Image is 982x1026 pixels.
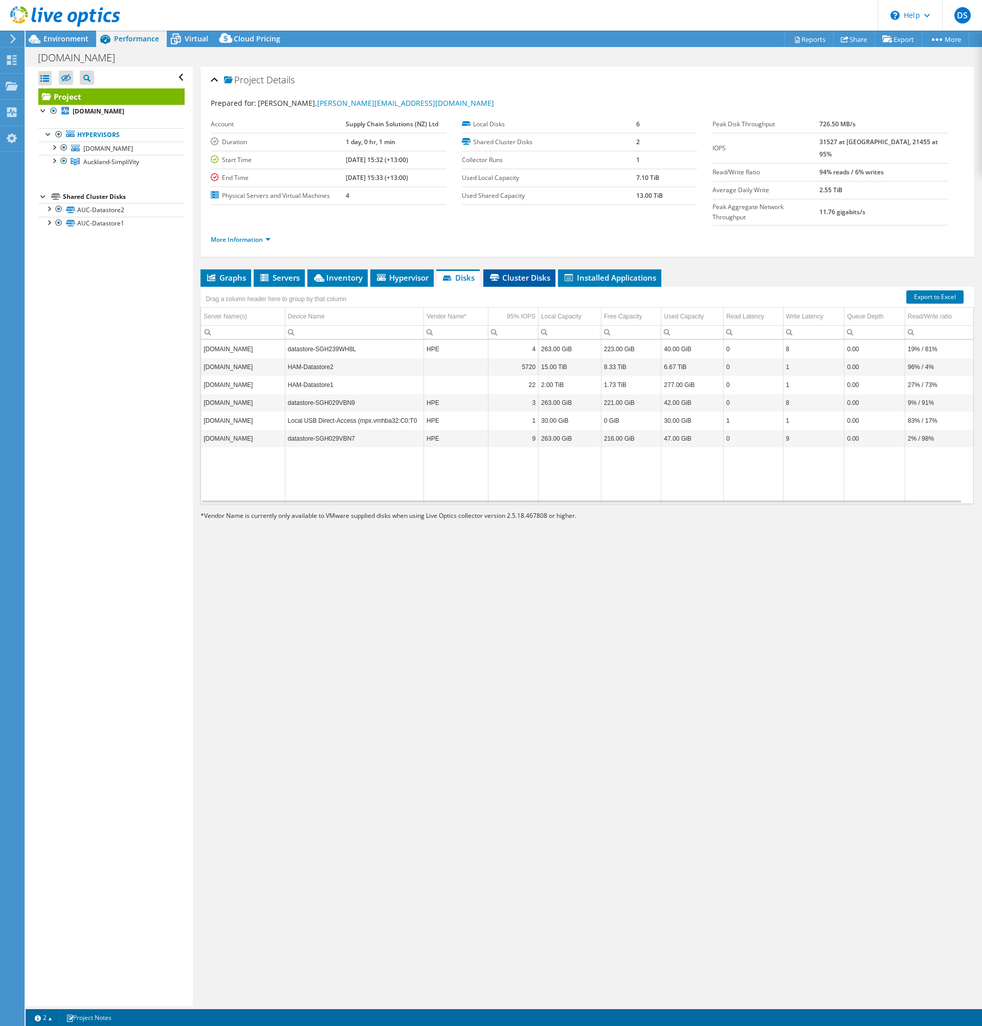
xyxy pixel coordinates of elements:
[601,358,661,376] td: Column Free Capacity, Value 8.33 TiB
[723,325,783,339] td: Column Read Latency, Filter cell
[38,142,185,155] a: [DOMAIN_NAME]
[211,119,346,129] label: Account
[114,34,159,43] span: Performance
[905,308,973,326] td: Read/Write ratio Column
[313,272,363,283] span: Inventory
[423,308,488,326] td: Vendor Name* Column
[712,167,819,177] label: Read/Write Ratio
[488,340,539,358] td: Column 95% IOPS, Value 4
[539,325,601,339] td: Column Local Capacity, Filter cell
[723,412,783,429] td: Column Read Latency, Value 1
[266,74,295,86] span: Details
[346,120,438,128] b: Supply Chain Solutions (NZ) Ltd
[905,340,973,358] td: Column Read/Write ratio, Value 19% / 81%
[783,429,844,447] td: Column Write Latency, Value 9
[905,376,973,394] td: Column Read/Write ratio, Value 27% / 73%
[601,340,661,358] td: Column Free Capacity, Value 223.00 GiB
[488,358,539,376] td: Column 95% IOPS, Value 5720
[539,308,601,326] td: Local Capacity Column
[783,412,844,429] td: Column Write Latency, Value 1
[288,310,325,323] div: Device Name
[317,98,494,108] a: [PERSON_NAME][EMAIL_ADDRESS][DOMAIN_NAME]
[38,203,185,216] a: AUC-Datastore2
[423,358,488,376] td: Column Vendor Name*, Value
[723,308,783,326] td: Read Latency Column
[661,412,724,429] td: Column Used Capacity, Value 30.00 GiB
[712,185,819,195] label: Average Daily Write
[488,376,539,394] td: Column 95% IOPS, Value 22
[661,308,724,326] td: Used Capacity Column
[954,7,971,24] span: DS
[285,376,423,394] td: Column Device Name, Value HAM-Datastore1
[201,376,285,394] td: Column Server Name(s), Value fwesxham1.int.fliway.com
[423,429,488,447] td: Column Vendor Name*, Value HPE
[844,429,905,447] td: Column Queue Depth, Value 0.00
[847,310,883,323] div: Queue Depth
[211,191,346,201] label: Physical Servers and Virtual Machines
[833,31,875,47] a: Share
[63,191,185,203] div: Shared Cluster Disks
[346,155,408,164] b: [DATE] 15:32 (+13:00)
[258,98,494,108] span: [PERSON_NAME],
[375,272,429,283] span: Hypervisor
[185,34,208,43] span: Virtual
[726,310,764,323] div: Read Latency
[38,217,185,230] a: AUC-Datastore1
[462,191,636,201] label: Used Shared Capacity
[890,11,900,20] svg: \n
[539,340,601,358] td: Column Local Capacity, Value 263.00 GiB
[783,340,844,358] td: Column Write Latency, Value 8
[636,155,640,164] b: 1
[723,358,783,376] td: Column Read Latency, Value 0
[661,394,724,412] td: Column Used Capacity, Value 42.00 GiB
[201,394,285,412] td: Column Server Name(s), Value fwesxauc2.int.fliway.com
[819,168,884,176] b: 94% reads / 6% writes
[201,429,285,447] td: Column Server Name(s), Value fwesxauc1.int.fliway.com
[43,34,88,43] span: Environment
[905,429,973,447] td: Column Read/Write ratio, Value 2% / 98%
[285,340,423,358] td: Column Device Name, Value datastore-SGH239WH8L
[285,308,423,326] td: Device Name Column
[488,325,539,339] td: Column 95% IOPS, Filter cell
[844,308,905,326] td: Queue Depth Column
[211,155,346,165] label: Start Time
[211,235,271,244] a: More Information
[844,394,905,412] td: Column Queue Depth, Value 0.00
[200,287,974,504] div: Data grid
[539,412,601,429] td: Column Local Capacity, Value 30.00 GiB
[488,429,539,447] td: Column 95% IOPS, Value 9
[423,394,488,412] td: Column Vendor Name*, Value HPE
[346,191,349,200] b: 4
[83,144,133,153] span: [DOMAIN_NAME]
[604,310,642,323] div: Free Capacity
[211,137,346,147] label: Duration
[601,308,661,326] td: Free Capacity Column
[488,272,550,283] span: Cluster Disks
[285,394,423,412] td: Column Device Name, Value datastore-SGH029VBN9
[563,272,656,283] span: Installed Applications
[661,340,724,358] td: Column Used Capacity, Value 40.00 GiB
[38,155,185,168] a: Auckland-SimpliVity
[206,272,246,283] span: Graphs
[601,376,661,394] td: Column Free Capacity, Value 1.73 TiB
[423,412,488,429] td: Column Vendor Name*, Value HPE
[922,31,969,47] a: More
[201,325,285,339] td: Column Server Name(s), Filter cell
[38,105,185,118] a: [DOMAIN_NAME]
[224,75,264,85] span: Project
[33,52,131,63] h1: [DOMAIN_NAME]
[539,429,601,447] td: Column Local Capacity, Value 263.00 GiB
[601,429,661,447] td: Column Free Capacity, Value 216.00 GiB
[844,340,905,358] td: Column Queue Depth, Value 0.00
[636,120,640,128] b: 6
[488,308,539,326] td: 95% IOPS Column
[783,394,844,412] td: Column Write Latency, Value 8
[819,208,865,216] b: 11.76 gigabits/s
[200,510,686,521] p: Vendor Name is currently only available to VMware supplied disks when using Live Optics collector...
[38,128,185,142] a: Hypervisors
[507,310,535,323] div: 95% IOPS
[462,155,636,165] label: Collector Runs
[285,412,423,429] td: Column Device Name, Value Local USB Direct-Access (mpx.vmhba32:C0:T0
[427,310,466,323] div: Vendor Name*
[819,120,856,128] b: 726.50 MB/s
